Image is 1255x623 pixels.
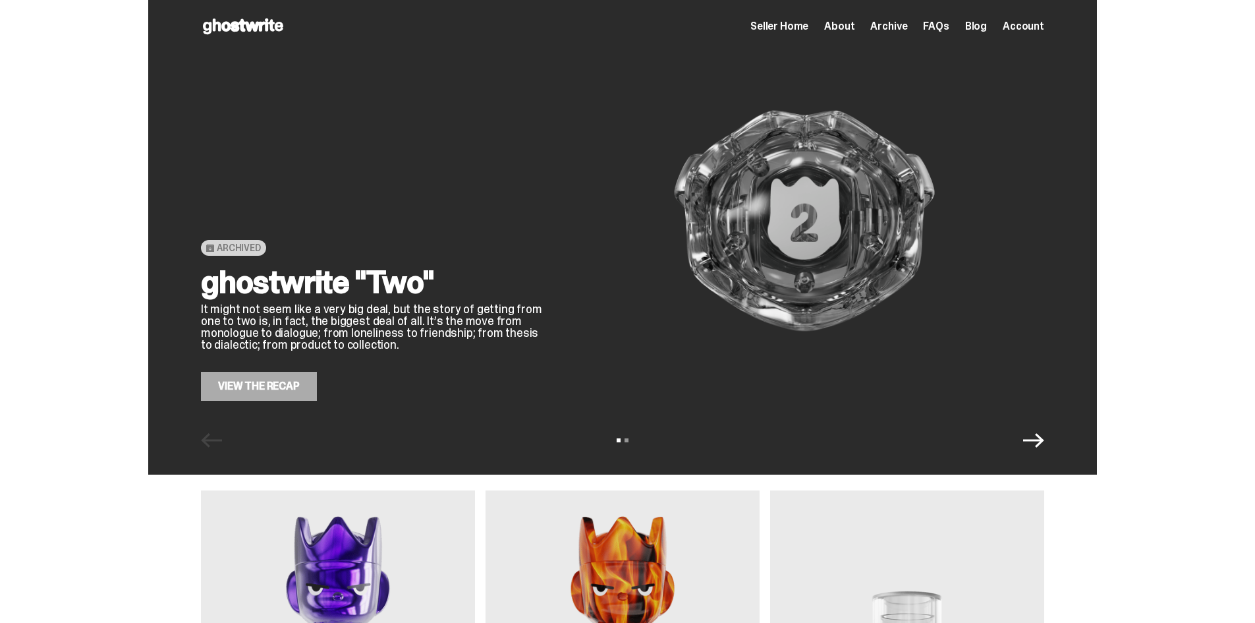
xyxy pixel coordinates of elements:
button: Next [1023,430,1044,451]
button: View slide 1 [617,438,621,442]
a: About [824,21,854,32]
a: Archive [870,21,907,32]
a: Seller Home [750,21,808,32]
span: Archived [217,243,261,253]
h2: ghostwrite "Two" [201,266,544,298]
p: It might not seem like a very big deal, but the story of getting from one to two is, in fact, the... [201,303,544,351]
a: Account [1003,21,1044,32]
a: Blog [965,21,987,32]
a: View the Recap [201,372,317,401]
a: FAQs [923,21,949,32]
img: ghostwrite "Two" [565,41,1044,401]
button: View slide 2 [625,438,628,442]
